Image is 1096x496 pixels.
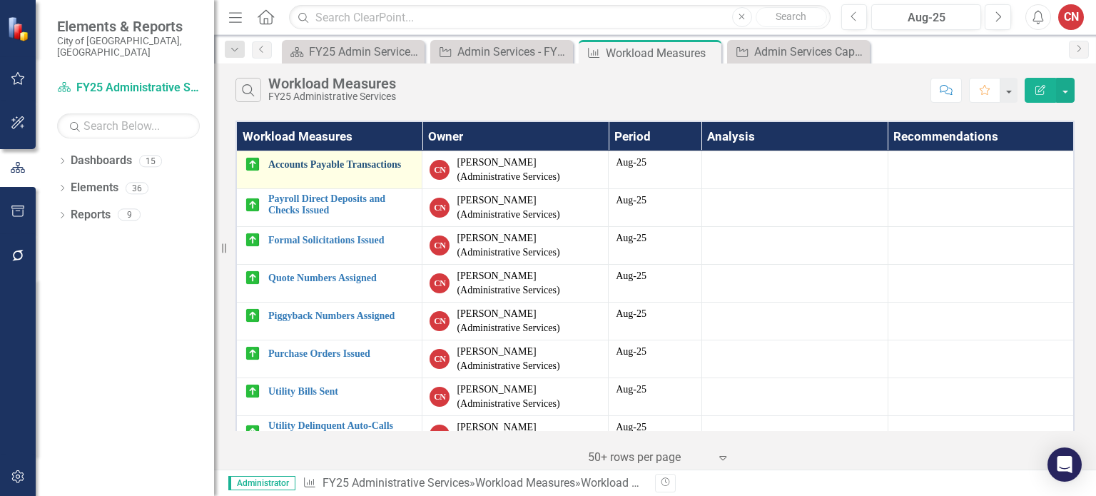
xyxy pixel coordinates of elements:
a: Piggyback Numbers Assigned [268,310,415,321]
small: City of [GEOGRAPHIC_DATA], [GEOGRAPHIC_DATA] [57,35,200,59]
div: [PERSON_NAME] (Administrative Services) [457,345,601,373]
div: CN [430,425,450,445]
td: Double-Click to Edit Right Click for Context Menu [236,378,422,416]
td: Double-Click to Edit Right Click for Context Menu [236,416,422,454]
img: On Target [244,383,261,400]
td: Double-Click to Edit [701,151,888,189]
td: Double-Click to Edit [701,416,888,454]
div: [PERSON_NAME] (Administrative Services) [457,420,601,449]
img: On Target [244,269,261,286]
div: CN [430,236,450,255]
div: Open Intercom Messenger [1047,447,1082,482]
button: CN [1058,4,1084,30]
div: [PERSON_NAME] (Administrative Services) [457,307,601,335]
img: ClearPoint Strategy [7,16,32,41]
div: CN [430,387,450,407]
img: On Target [244,423,261,440]
div: FY25 Admin Services - Strategic Plan [309,43,421,61]
div: CN [430,160,450,180]
a: Utility Bills Sent [268,386,415,397]
td: Double-Click to Edit [888,227,1074,265]
div: Aug-25 [616,193,694,208]
div: CN [430,349,450,369]
div: Aug-25 [616,307,694,321]
td: Double-Click to Edit [701,265,888,303]
div: FY25 Administrative Services [268,91,396,102]
a: Purchase Orders Issued [268,348,415,359]
a: FY25 Admin Services - Strategic Plan [285,43,421,61]
div: » » [303,475,644,492]
div: CN [430,198,450,218]
td: Double-Click to Edit Right Click for Context Menu [236,303,422,340]
div: Admin Services Capital Projects FY25 [754,43,866,61]
span: Elements & Reports [57,18,200,35]
img: On Target [244,196,261,213]
td: Double-Click to Edit [888,189,1074,227]
td: Double-Click to Edit [701,378,888,416]
td: Double-Click to Edit [888,303,1074,340]
a: Admin Services Capital Projects FY25 [731,43,866,61]
div: Aug-25 [616,345,694,359]
div: [PERSON_NAME] (Administrative Services) [457,156,601,184]
a: Payroll Direct Deposits and Checks Issued [268,193,415,216]
div: Workload Measures [606,44,718,62]
a: Reports [71,207,111,223]
td: Double-Click to Edit [888,151,1074,189]
div: [PERSON_NAME] (Administrative Services) [457,269,601,298]
span: Administrator [228,476,295,490]
div: Aug-25 [616,383,694,397]
td: Double-Click to Edit [888,265,1074,303]
div: CN [430,311,450,331]
input: Search ClearPoint... [289,5,830,30]
a: Elements [71,180,118,196]
button: Search [756,7,827,27]
img: On Target [244,231,261,248]
td: Double-Click to Edit [888,340,1074,378]
td: Double-Click to Edit [888,416,1074,454]
td: Double-Click to Edit [422,227,609,265]
td: Double-Click to Edit [422,378,609,416]
div: Aug-25 [616,231,694,246]
td: Double-Click to Edit Right Click for Context Menu [236,265,422,303]
div: 36 [126,182,148,194]
div: 15 [139,155,162,167]
input: Search Below... [57,113,200,138]
div: [PERSON_NAME] (Administrative Services) [457,193,601,222]
a: Utility Delinquent Auto-Calls Completed [268,420,415,442]
td: Double-Click to Edit Right Click for Context Menu [236,151,422,189]
td: Double-Click to Edit [701,227,888,265]
div: Workload Measures [268,76,396,91]
td: Double-Click to Edit [422,151,609,189]
td: Double-Click to Edit Right Click for Context Menu [236,227,422,265]
a: FY25 Administrative Services [57,80,200,96]
div: Aug-25 [616,156,694,170]
img: On Target [244,307,261,324]
td: Double-Click to Edit [701,303,888,340]
td: Double-Click to Edit [422,189,609,227]
td: Double-Click to Edit [422,340,609,378]
td: Double-Click to Edit [701,340,888,378]
td: Double-Click to Edit Right Click for Context Menu [236,340,422,378]
a: Admin Services - FY25 Strategic Initiatives [434,43,569,61]
a: Dashboards [71,153,132,169]
img: On Target [244,156,261,173]
div: Workload Measures [581,476,681,490]
div: CN [430,273,450,293]
button: Aug-25 [871,4,981,30]
span: Search [776,11,806,22]
a: Workload Measures [475,476,575,490]
td: Double-Click to Edit [422,303,609,340]
td: Double-Click to Edit [422,416,609,454]
div: 9 [118,209,141,221]
td: Double-Click to Edit [422,265,609,303]
td: Double-Click to Edit Right Click for Context Menu [236,189,422,227]
div: [PERSON_NAME] (Administrative Services) [457,231,601,260]
img: On Target [244,345,261,362]
div: Aug-25 [616,269,694,283]
td: Double-Click to Edit [888,378,1074,416]
div: Admin Services - FY25 Strategic Initiatives [457,43,569,61]
a: FY25 Administrative Services [323,476,470,490]
a: Quote Numbers Assigned [268,273,415,283]
div: Aug-25 [616,420,694,435]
